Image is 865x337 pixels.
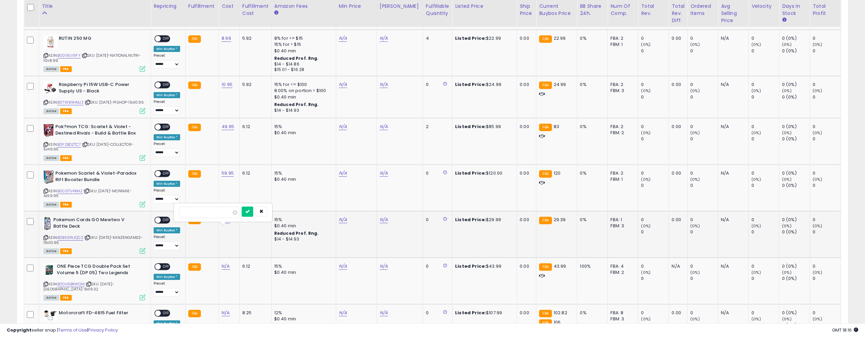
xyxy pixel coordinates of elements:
[782,223,792,229] small: (0%)
[610,217,633,223] div: FBA: 1
[782,17,786,23] small: Days In Stock.
[520,35,531,41] div: 0.00
[751,263,779,269] div: 0
[641,35,669,41] div: 0
[188,82,201,89] small: FBA
[44,108,59,114] span: All listings currently available for purchase on Amazon
[426,217,447,223] div: 0
[580,170,602,176] div: 0%
[274,61,331,67] div: $14 - $14.86
[641,94,669,100] div: 0
[222,81,232,88] a: 10.95
[641,3,666,17] div: Total Rev.
[672,3,685,24] div: Total Rev. Diff.
[610,130,633,136] div: FBM: 2
[751,48,779,54] div: 0
[44,248,59,254] span: All listings currently available for purchase on Amazon
[751,276,779,282] div: 0
[85,100,144,105] span: | SKU: [DATE]-PISHOP-15x10.95
[690,229,718,235] div: 0
[455,35,512,41] div: $22.99
[782,130,792,136] small: (0%)
[690,94,718,100] div: 0
[782,217,810,223] div: 0 (0%)
[751,177,761,182] small: (0%)
[813,177,822,182] small: (0%)
[154,92,180,98] div: Win BuyBox *
[242,310,266,316] div: 8.25
[161,171,172,177] span: OFF
[813,229,840,235] div: 0
[539,35,552,43] small: FBA
[222,123,234,130] a: 49.95
[610,223,633,229] div: FBM: 3
[554,81,566,88] span: 24.99
[57,53,81,58] a: B0019LV9FY
[274,82,331,88] div: 15% for <= $100
[721,263,743,269] div: N/A
[610,88,633,94] div: FBM: 3
[813,48,840,54] div: 0
[426,35,447,41] div: 4
[721,35,743,41] div: N/A
[520,124,531,130] div: 0.00
[274,176,331,182] div: $0.40 min
[44,170,54,184] img: 51p1UPCyZ0L._SL40_.jpg
[610,41,633,48] div: FBM: 1
[426,310,447,316] div: 0
[188,3,216,10] div: Fulfillment
[44,82,57,95] img: 41pepSiiCNL._SL40_.jpg
[782,270,792,275] small: (0%)
[813,124,840,130] div: 0
[520,217,531,223] div: 0.00
[455,170,512,176] div: $120.00
[690,263,718,269] div: 0
[455,124,512,130] div: $85.99
[782,177,792,182] small: (0%)
[721,124,743,130] div: N/A
[339,216,347,223] a: N/A
[44,310,57,321] img: 41iZXmLVK4L._SL40_.jpg
[154,142,180,157] div: Preset:
[813,88,822,93] small: (0%)
[57,263,139,278] b: ONE Piece TCG Double Pack Set Volume 5 (DP 05) Two Legends
[380,123,388,130] a: N/A
[188,35,201,43] small: FBA
[610,176,633,182] div: FBM: 1
[55,170,138,184] b: Pokemon Scarlet & Violet-Paradox Rift Booster Bundle
[161,82,172,88] span: OFF
[610,124,633,130] div: FBA: 2
[751,35,779,41] div: 0
[274,124,331,130] div: 15%
[455,123,486,130] b: Listed Price:
[426,82,447,88] div: 0
[813,276,840,282] div: 0
[813,94,840,100] div: 0
[813,35,840,41] div: 0
[242,263,266,269] div: 6.12
[539,124,552,131] small: FBA
[274,223,331,229] div: $0.40 min
[274,236,331,242] div: $14 - $14.93
[782,170,810,176] div: 0 (0%)
[274,217,331,223] div: 15%
[751,130,761,136] small: (0%)
[380,81,388,88] a: N/A
[580,263,602,269] div: 100%
[782,88,792,93] small: (0%)
[690,82,718,88] div: 0
[690,48,718,54] div: 0
[751,3,776,10] div: Velocity
[641,124,669,130] div: 0
[274,130,331,136] div: $0.40 min
[672,124,682,130] div: 0.00
[154,134,180,140] div: Win BuyBox *
[539,3,574,17] div: Current Buybox Price
[44,217,52,230] img: 51j8UeoYKeL._SL40_.jpg
[641,136,669,142] div: 0
[672,263,682,269] div: N/A
[813,182,840,189] div: 0
[751,170,779,176] div: 0
[690,124,718,130] div: 0
[188,124,201,131] small: FBA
